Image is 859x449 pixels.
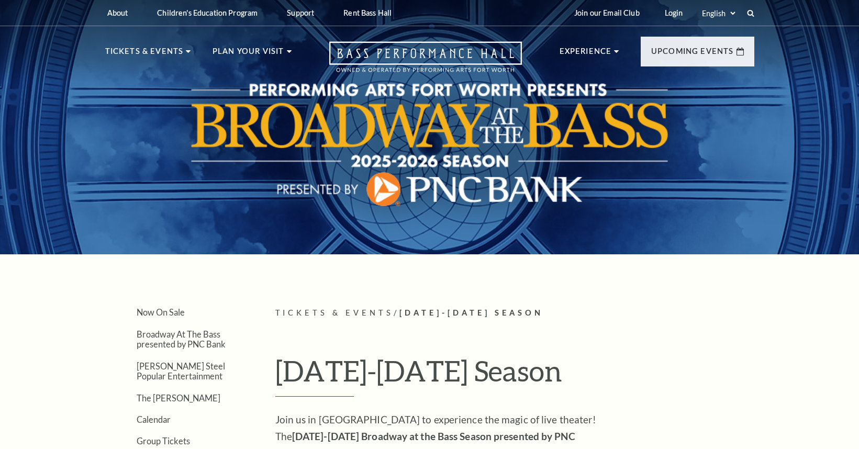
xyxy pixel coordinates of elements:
select: Select: [700,8,737,18]
p: Upcoming Events [651,45,734,64]
span: Tickets & Events [275,308,394,317]
a: Calendar [137,414,171,424]
p: About [107,8,128,17]
p: Plan Your Visit [213,45,284,64]
p: Rent Bass Hall [343,8,392,17]
p: Children's Education Program [157,8,258,17]
p: Experience [560,45,612,64]
p: Tickets & Events [105,45,184,64]
a: The [PERSON_NAME] [137,393,220,403]
p: Support [287,8,314,17]
span: [DATE]-[DATE] Season [399,308,543,317]
a: Broadway At The Bass presented by PNC Bank [137,329,226,349]
a: Group Tickets [137,436,190,446]
h1: [DATE]-[DATE] Season [275,354,754,397]
a: Now On Sale [137,307,185,317]
a: [PERSON_NAME] Steel Popular Entertainment [137,361,225,381]
p: / [275,307,754,320]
